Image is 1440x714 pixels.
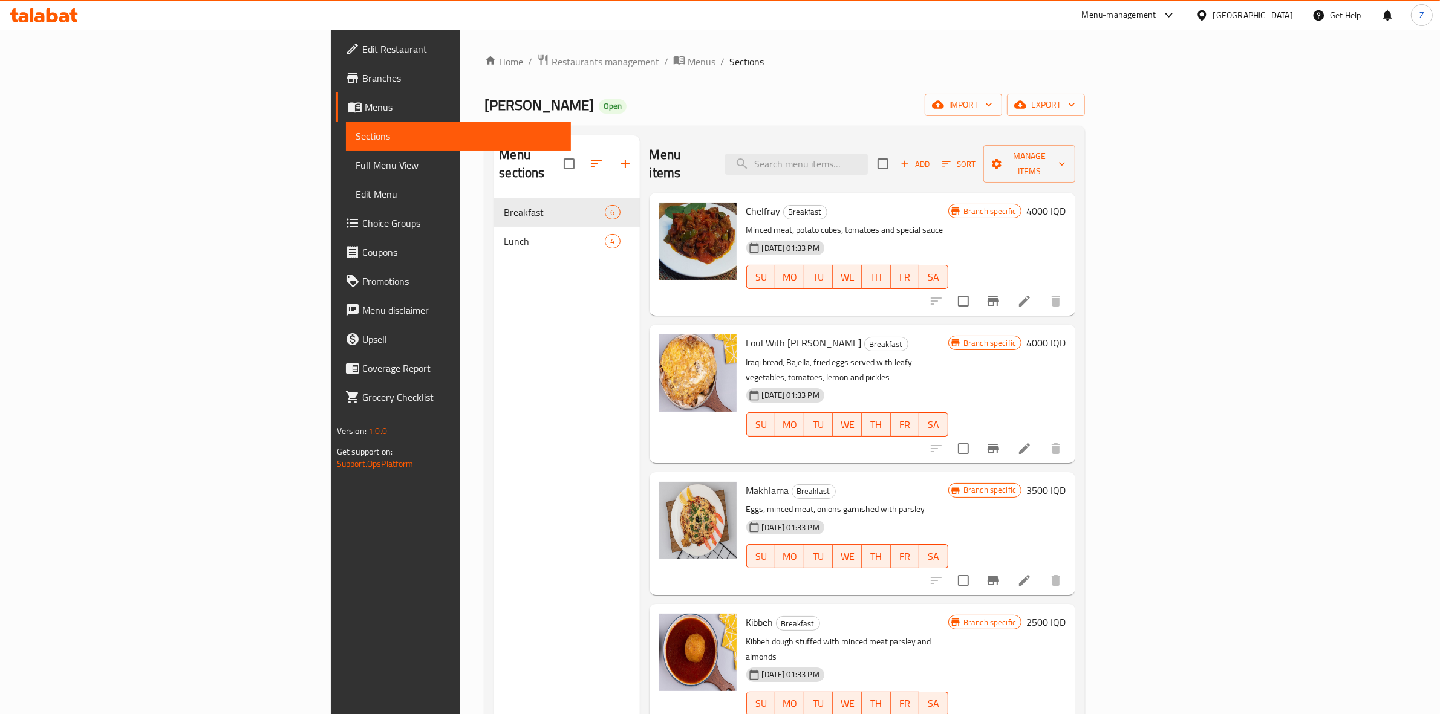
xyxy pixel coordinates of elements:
[833,265,862,289] button: WE
[362,71,562,85] span: Branches
[983,145,1075,183] button: Manage items
[792,484,836,499] div: Breakfast
[919,412,948,437] button: SA
[605,236,619,247] span: 4
[362,216,562,230] span: Choice Groups
[336,238,572,267] a: Coupons
[356,187,562,201] span: Edit Menu
[346,180,572,209] a: Edit Menu
[336,267,572,296] a: Promotions
[362,274,562,288] span: Promotions
[1007,94,1085,116] button: export
[959,484,1021,496] span: Branch specific
[951,436,976,461] span: Select to update
[729,54,764,69] span: Sections
[924,268,943,286] span: SA
[362,332,562,346] span: Upsell
[336,354,572,383] a: Coverage Report
[582,149,611,178] span: Sort sections
[752,416,771,433] span: SU
[780,548,800,565] span: MO
[605,205,620,219] div: items
[896,155,934,174] button: Add
[688,54,715,69] span: Menus
[362,390,562,404] span: Grocery Checklist
[891,544,920,568] button: FR
[867,268,886,286] span: TH
[862,265,891,289] button: TH
[896,416,915,433] span: FR
[336,63,572,92] a: Branches
[939,155,979,174] button: Sort
[752,695,771,712] span: SU
[368,423,387,439] span: 1.0.0
[659,203,737,280] img: Chelfray
[783,205,827,219] div: Breakfast
[336,383,572,412] a: Grocery Checklist
[1041,287,1070,316] button: delete
[605,234,620,248] div: items
[336,92,572,122] a: Menus
[1419,8,1424,22] span: Z
[362,245,562,259] span: Coupons
[1026,482,1066,499] h6: 3500 IQD
[494,198,639,227] div: Breakfast6
[362,42,562,56] span: Edit Restaurant
[896,548,915,565] span: FR
[752,548,771,565] span: SU
[757,389,824,401] span: [DATE] 01:33 PM
[1082,8,1156,22] div: Menu-management
[896,268,915,286] span: FR
[1026,203,1066,219] h6: 4000 IQD
[1041,566,1070,595] button: delete
[775,544,804,568] button: MO
[925,94,1002,116] button: import
[919,544,948,568] button: SA
[746,412,776,437] button: SU
[838,548,857,565] span: WE
[959,617,1021,628] span: Branch specific
[838,268,857,286] span: WE
[746,613,774,631] span: Kibbeh
[833,412,862,437] button: WE
[1017,294,1032,308] a: Edit menu item
[934,155,983,174] span: Sort items
[746,544,776,568] button: SU
[746,222,948,238] p: Minced meat, potato cubes, tomatoes and special sauce
[891,412,920,437] button: FR
[552,54,659,69] span: Restaurants management
[362,361,562,375] span: Coverage Report
[537,54,659,70] a: Restaurants management
[867,548,886,565] span: TH
[752,268,771,286] span: SU
[809,416,829,433] span: TU
[838,416,857,433] span: WE
[504,234,605,248] div: Lunch
[780,416,800,433] span: MO
[336,34,572,63] a: Edit Restaurant
[777,617,819,631] span: Breakfast
[934,97,992,112] span: import
[494,193,639,261] nav: Menu sections
[864,337,908,351] div: Breakfast
[746,355,948,385] p: Iraqi bread, Bajella, fried eggs served with leafy vegetables, tomatoes, lemon and pickles
[979,566,1008,595] button: Branch-specific-item
[809,548,829,565] span: TU
[780,695,800,712] span: MO
[746,481,789,499] span: Makhlama
[673,54,715,70] a: Menus
[896,695,915,712] span: FR
[775,412,804,437] button: MO
[809,695,829,712] span: TU
[605,207,619,218] span: 6
[1213,8,1293,22] div: [GEOGRAPHIC_DATA]
[337,444,393,459] span: Get support on:
[809,268,829,286] span: TU
[804,265,833,289] button: TU
[356,129,562,143] span: Sections
[746,334,862,352] span: Foul With [PERSON_NAME]
[1017,573,1032,588] a: Edit menu item
[757,669,824,680] span: [DATE] 01:33 PM
[804,412,833,437] button: TU
[959,337,1021,349] span: Branch specific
